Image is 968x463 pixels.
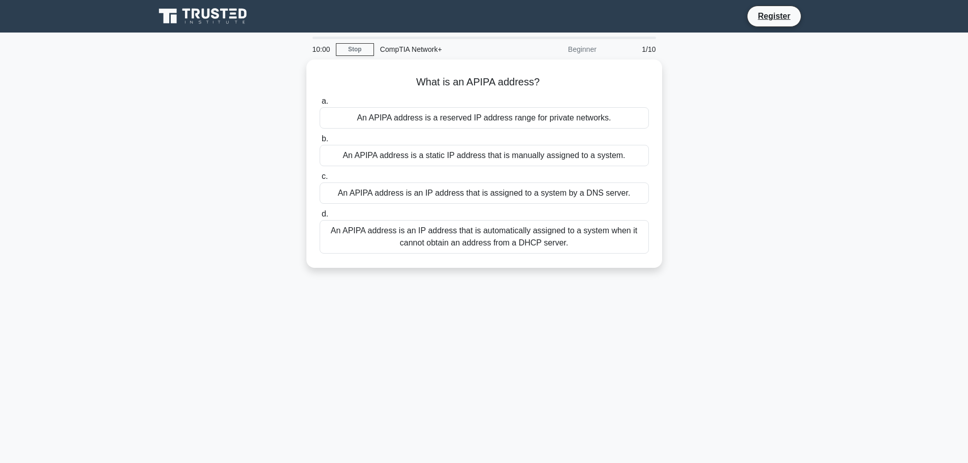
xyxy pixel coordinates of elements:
[514,39,603,59] div: Beginner
[322,172,328,180] span: c.
[603,39,662,59] div: 1/10
[320,107,649,129] div: An APIPA address is a reserved IP address range for private networks.
[320,145,649,166] div: An APIPA address is a static IP address that is manually assigned to a system.
[320,220,649,254] div: An APIPA address is an IP address that is automatically assigned to a system when it cannot obtai...
[322,134,328,143] span: b.
[374,39,514,59] div: CompTIA Network+
[336,43,374,56] a: Stop
[322,209,328,218] span: d.
[752,10,796,22] a: Register
[320,182,649,204] div: An APIPA address is an IP address that is assigned to a system by a DNS server.
[306,39,336,59] div: 10:00
[319,76,650,89] h5: What is an APIPA address?
[322,97,328,105] span: a.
